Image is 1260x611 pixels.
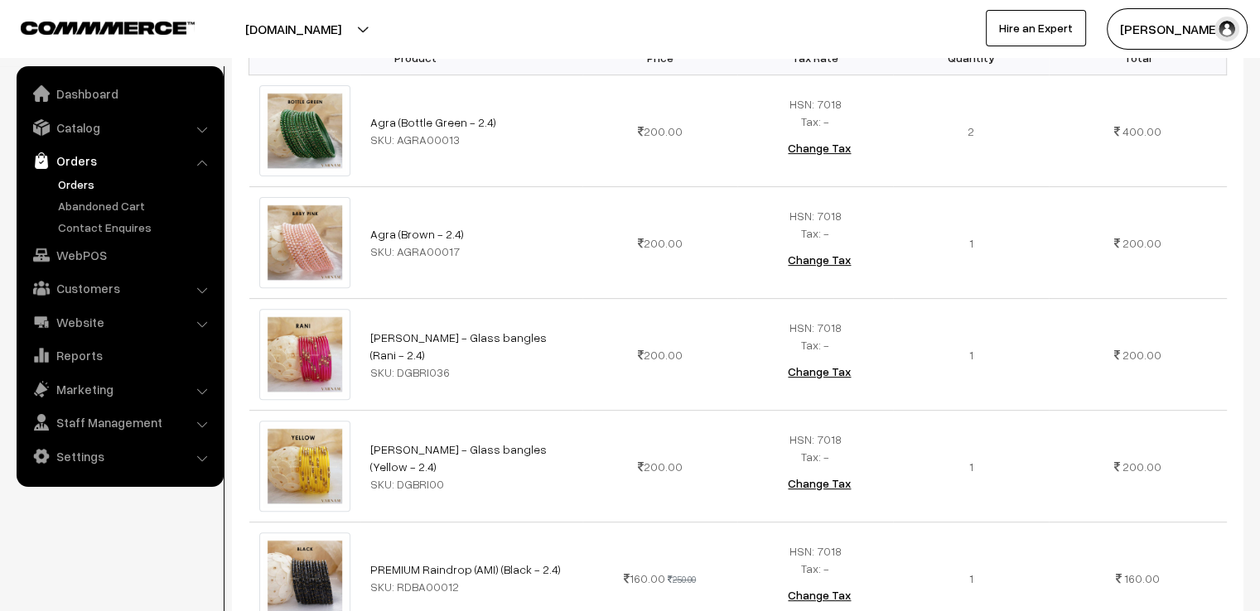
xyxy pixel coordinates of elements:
[21,22,195,34] img: COMMMERCE
[624,571,665,585] span: 160.00
[370,227,464,241] a: Agra (Brown - 2.4)
[370,475,572,493] div: SKU: DGBRI00
[21,79,218,108] a: Dashboard
[370,115,496,129] a: Agra (Bottle Green - 2.4)
[1122,348,1161,362] span: 200.00
[789,97,842,128] span: HSN: 7018 Tax: -
[21,407,218,437] a: Staff Management
[638,124,683,138] span: 200.00
[789,320,842,352] span: HSN: 7018 Tax: -
[21,17,166,36] a: COMMMERCE
[1122,459,1161,474] span: 200.00
[370,330,547,362] a: [PERSON_NAME] - Glass bangles (Rani - 2.4)
[775,354,864,390] button: Change Tax
[1214,17,1239,41] img: user
[638,236,683,250] span: 200.00
[21,273,218,303] a: Customers
[21,113,218,142] a: Catalog
[187,8,399,50] button: [DOMAIN_NAME]
[775,242,864,278] button: Change Tax
[1107,8,1248,50] button: [PERSON_NAME]
[370,562,561,576] a: PREMIUM Raindrop (AMI) (Black - 2.4)
[969,459,973,474] span: 1
[21,146,218,176] a: Orders
[789,209,842,240] span: HSN: 7018 Tax: -
[21,340,218,370] a: Reports
[1122,124,1161,138] span: 400.00
[668,574,696,585] strike: 250.00
[986,10,1086,46] a: Hire an Expert
[54,176,218,193] a: Orders
[54,197,218,214] a: Abandoned Cart
[21,374,218,404] a: Marketing
[775,465,864,502] button: Change Tax
[259,197,350,288] img: 2.jpg
[775,130,864,166] button: Change Tax
[21,441,218,471] a: Settings
[1124,571,1160,585] span: 160.00
[638,348,683,362] span: 200.00
[370,442,547,474] a: [PERSON_NAME] - Glass bangles (Yellow - 2.4)
[259,421,350,512] img: yellow.jpg
[789,544,842,575] span: HSN: 7018 Tax: -
[370,363,572,381] div: SKU: DGBRI036
[969,236,973,250] span: 1
[789,432,842,464] span: HSN: 7018 Tax: -
[969,348,973,362] span: 1
[370,131,572,148] div: SKU: AGRA00013
[969,571,973,585] span: 1
[259,85,350,176] img: 3.jpg
[370,243,572,260] div: SKU: AGRA00017
[968,124,974,138] span: 2
[54,219,218,236] a: Contact Enquires
[21,307,218,337] a: Website
[21,240,218,270] a: WebPOS
[259,309,350,400] img: rani.jpg
[1122,236,1161,250] span: 200.00
[370,578,572,595] div: SKU: RDBA00012
[638,459,683,474] span: 200.00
